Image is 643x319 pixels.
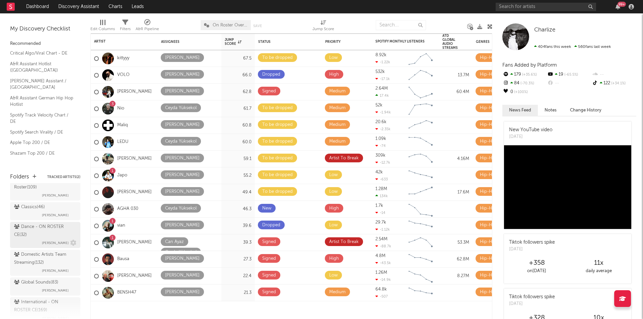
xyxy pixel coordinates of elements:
[509,127,553,134] div: New YouTube video
[329,121,346,129] div: Medium
[225,138,252,146] div: 60.0
[165,248,197,256] div: Ceyda Yüksekol
[406,268,436,285] svg: Chart title
[10,277,80,296] a: Global Sounds(83)[PERSON_NAME]
[262,121,293,129] div: To be dropped
[225,222,252,230] div: 39.6
[165,221,200,229] div: [PERSON_NAME]
[480,154,507,162] div: Hip-Hop/Rap
[519,82,534,85] span: -70.3 %
[375,120,386,124] div: 20.6k
[165,288,200,296] div: [PERSON_NAME]
[117,106,124,111] a: Nio
[329,104,346,112] div: Medium
[117,189,152,195] a: [PERSON_NAME]
[480,221,507,229] div: Hip-Hop/Rap
[502,70,547,79] div: 179
[480,87,507,95] div: Hip-Hop/Rap
[225,239,252,247] div: 39.3
[442,255,469,263] div: 62.8M
[618,2,626,7] div: 99 +
[225,88,252,96] div: 62.8
[117,290,136,296] a: BENSH47
[480,288,507,296] div: Hip-Hop/Rap
[262,87,276,95] div: Signed
[10,60,74,74] a: A&R Assistant Hotlist ([GEOGRAPHIC_DATA])
[136,25,159,33] div: A&R Pipeline
[509,294,555,301] div: Tiktok followers spike
[329,255,339,263] div: High
[502,88,547,96] div: 0
[14,175,75,191] div: Central Europe - Signed Roster ( 109 )
[213,23,247,27] span: On Roster Overview
[502,79,547,88] div: 84
[375,170,383,174] div: 42k
[262,255,276,263] div: Signed
[10,139,74,146] a: Apple Top 200 / DE
[225,289,252,297] div: 21.3
[513,90,528,94] span: +100 %
[442,88,469,96] div: 60.4M
[10,94,74,108] a: A&R Assistant German Hip Hop Hotlist
[262,271,276,280] div: Signed
[117,56,129,61] a: kittyyy
[10,174,80,201] a: Central Europe - Signed Roster(109)[PERSON_NAME]
[325,40,352,44] div: Priority
[375,144,386,148] div: -74
[406,184,436,201] svg: Chart title
[480,71,507,79] div: Hip-Hop/Rap
[406,84,436,100] svg: Chart title
[225,55,252,63] div: 67.5
[406,100,436,117] svg: Chart title
[165,71,200,79] div: [PERSON_NAME]
[312,25,334,33] div: Jump Score
[480,238,507,246] div: Hip-Hop/Rap
[117,173,127,178] a: Japo
[375,137,386,141] div: 1.09k
[509,134,553,140] div: [DATE]
[165,154,200,162] div: [PERSON_NAME]
[165,188,200,196] div: [PERSON_NAME]
[406,251,436,268] svg: Chart title
[262,221,280,229] div: Dropped
[10,222,80,248] a: Dance - ON ROSTER CE(32)[PERSON_NAME]
[14,298,75,314] div: International - ON ROSTER CE ( 169 )
[262,138,293,146] div: To be dropped
[480,171,507,179] div: Hip-Hop/Rap
[10,25,80,33] div: My Discovery Checklist
[329,171,338,179] div: Low
[165,255,200,263] div: [PERSON_NAME]
[165,104,197,112] div: Ceyda Yüksekol
[10,129,74,136] a: Spotify Search Virality / DE
[406,167,436,184] svg: Chart title
[375,93,389,98] div: 17.4k
[442,188,469,196] div: 17.6M
[375,270,387,275] div: 1.26M
[225,188,252,196] div: 49.4
[375,211,385,215] div: -14
[10,150,74,157] a: Shazam Top 200 / DE
[165,238,184,246] div: Can Ayaz
[375,237,387,241] div: 2.54M
[375,254,385,258] div: 4.8M
[117,256,129,262] a: Bausa
[568,259,630,267] div: 11 x
[117,206,138,212] a: AGHA 030
[10,50,74,57] a: Critical Algo/Viral Chart - DE
[375,127,390,131] div: -2.35k
[329,221,338,229] div: Low
[329,238,359,246] div: Artist To Break
[262,54,293,62] div: To be dropped
[534,27,555,33] a: Charlize
[225,105,252,113] div: 61.7
[442,34,459,50] div: ATD Global Audio Streams
[117,240,152,245] a: [PERSON_NAME]
[329,138,346,146] div: Medium
[563,105,608,116] button: Change History
[225,155,252,163] div: 59.1
[592,79,636,88] div: 122
[329,71,339,79] div: High
[375,261,391,265] div: -43.5k
[10,160,74,167] a: Recommended For You
[225,255,252,263] div: 27.3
